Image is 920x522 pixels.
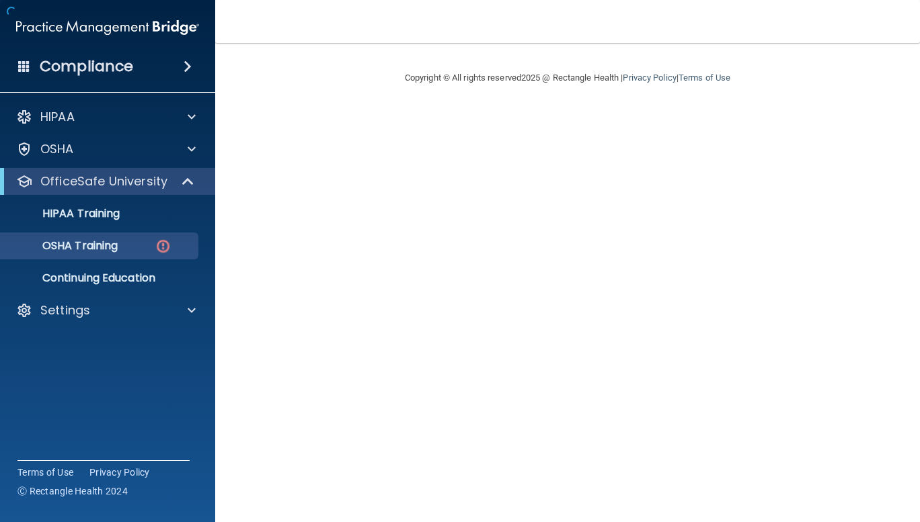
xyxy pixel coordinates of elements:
[17,484,128,498] span: Ⓒ Rectangle Health 2024
[9,207,120,220] p: HIPAA Training
[40,141,74,157] p: OSHA
[17,466,73,479] a: Terms of Use
[16,173,195,189] a: OfficeSafe University
[40,57,133,76] h4: Compliance
[16,302,196,318] a: Settings
[16,14,199,41] img: PMB logo
[40,302,90,318] p: Settings
[155,238,171,255] img: danger-circle.6113f641.png
[89,466,150,479] a: Privacy Policy
[9,239,118,253] p: OSHA Training
[9,271,192,285] p: Continuing Education
[679,73,730,83] a: Terms of Use
[16,109,196,125] a: HIPAA
[40,173,167,189] p: OfficeSafe University
[16,141,196,157] a: OSHA
[623,73,676,83] a: Privacy Policy
[40,109,75,125] p: HIPAA
[322,56,813,99] div: Copyright © All rights reserved 2025 @ Rectangle Health | |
